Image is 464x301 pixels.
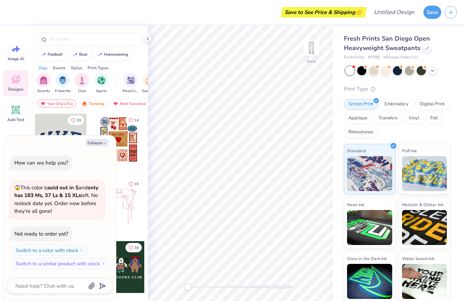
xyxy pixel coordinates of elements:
[78,89,86,94] span: Club
[88,65,109,71] div: Print Types
[123,89,139,94] span: Parent's Weekend
[75,73,89,94] button: filter button
[36,73,50,94] button: filter button
[380,99,413,110] div: Embroidery
[41,52,46,57] img: trend_line.gif
[415,99,449,110] div: Digital Print
[110,99,149,108] div: Most Favorited
[55,89,71,94] span: Fraternity
[347,147,366,154] span: Standard
[113,101,118,106] img: most_fav.gif
[94,73,108,94] button: filter button
[14,184,98,215] span: This color is and left. No restock date yet. Order now before they're all gone!
[426,113,442,124] div: Foil
[97,52,103,57] img: trend_line.gif
[344,99,378,110] div: Screen Print
[283,7,365,17] div: Save to See Price & Shipping
[48,184,78,191] strong: sold out in S
[55,73,71,94] button: filter button
[96,89,107,94] span: Sports
[344,85,450,93] div: Print Type
[79,248,84,252] img: Switch to a color with stock
[304,41,318,55] img: Back
[344,55,365,61] span: Fresh Prints
[402,210,447,245] img: Metallic & Glitter Ink
[82,101,87,106] img: trending.gif
[93,49,131,60] button: homecoming
[68,115,84,125] button: Like
[55,73,71,94] div: filter for Fraternity
[402,156,447,191] img: Puff Ink
[142,89,158,94] span: Game Day
[71,65,82,71] div: Styles
[14,230,68,237] div: Not ready to order yet?
[14,159,68,166] div: How can we help you?
[53,65,65,71] div: Events
[36,73,50,94] div: filter for Sorority
[94,73,108,94] div: filter for Sports
[37,49,66,60] button: football
[142,73,158,94] button: filter button
[12,258,109,269] button: Switch to a similar product with stock
[8,56,24,62] span: Image AI
[125,243,142,252] button: Like
[347,156,392,191] img: Standard
[347,255,387,262] span: Glow in the Dark Ink
[184,283,191,290] div: Accessibility label
[402,147,417,154] span: Puff Ink
[344,34,430,52] span: Fresh Prints San Diego Open Heavyweight Sweatpants
[307,58,316,64] div: Back
[344,127,378,138] div: Rhinestones
[347,210,392,245] img: Neon Ink
[123,73,139,94] div: filter for Parent's Weekend
[8,86,23,92] span: Designs
[40,101,46,106] img: most_fav.gif
[374,113,402,124] div: Transfers
[402,255,434,262] span: Water based Ink
[134,182,139,186] span: 15
[134,119,139,122] span: 14
[134,246,139,250] span: 34
[59,76,67,84] img: Fraternity Image
[123,73,139,94] button: filter button
[37,99,76,108] div: Your Org's Fav
[14,184,20,191] span: 😱
[402,264,447,299] img: Water based Ink
[368,5,420,19] input: Untitled Design
[68,49,91,60] button: bear
[75,73,89,94] div: filter for Club
[368,55,380,61] span: # FP90
[125,115,142,125] button: Like
[125,179,142,189] button: Like
[101,261,105,266] img: Switch to a similar product with stock
[347,201,364,208] span: Neon Ink
[127,76,135,84] img: Parent's Weekend Image
[40,76,48,84] img: Sorority Image
[85,139,109,146] button: Collapse
[347,264,392,299] img: Glow in the Dark Ink
[383,55,418,61] span: Minimum Order: 12 +
[12,245,88,256] button: Switch to a color with stock
[355,8,363,16] span: 👉
[77,119,81,122] span: 33
[402,201,443,208] span: Metallic & Glitter Ink
[79,52,88,56] div: bear
[7,117,24,122] span: Add Text
[48,36,138,43] input: Try "Alpha"
[37,89,50,94] span: Sorority
[97,76,105,84] img: Sports Image
[344,113,372,124] div: Applique
[404,113,424,124] div: Vinyl
[423,6,441,19] button: Save
[39,65,48,71] div: Orgs
[142,73,158,94] div: filter for Game Day
[146,76,154,84] img: Game Day Image
[78,99,108,108] div: Trending
[78,76,86,84] img: Club Image
[104,52,128,56] div: homecoming
[48,52,63,56] div: football
[72,52,78,57] img: trend_line.gif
